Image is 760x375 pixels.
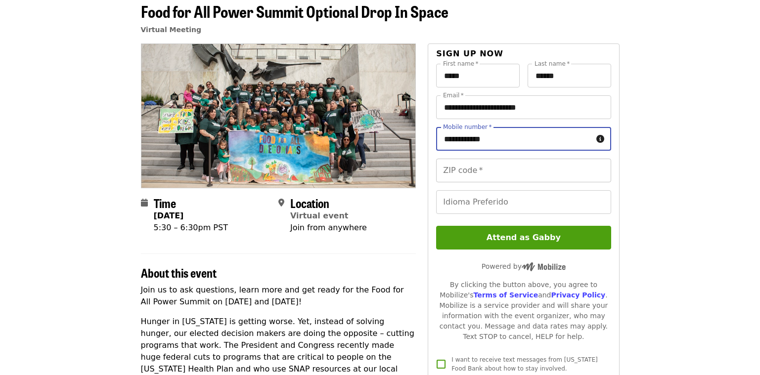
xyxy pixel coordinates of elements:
[482,262,566,270] span: Powered by
[154,211,184,220] strong: [DATE]
[436,64,520,87] input: First name
[443,124,492,130] label: Mobile number
[141,264,217,281] span: About this event
[141,26,201,34] a: Virtual Meeting
[278,198,284,208] i: map-marker-alt icon
[528,64,611,87] input: Last name
[436,49,503,58] span: Sign up now
[436,95,611,119] input: Email
[551,291,605,299] a: Privacy Policy
[443,92,464,98] label: Email
[473,291,538,299] a: Terms of Service
[290,194,329,211] span: Location
[154,194,176,211] span: Time
[522,262,566,271] img: Powered by Mobilize
[535,61,570,67] label: Last name
[436,280,611,342] div: By clicking the button above, you agree to Mobilize's and . Mobilize is a service provider and wi...
[154,222,228,234] div: 5:30 – 6:30pm PST
[141,284,416,308] p: Join us to ask questions, learn more and get ready for the Food for All Power Summit on [DATE] an...
[141,198,148,208] i: calendar icon
[436,190,611,214] input: Idioma Preferido
[290,211,349,220] a: Virtual event
[141,44,416,187] img: Food for All Power Summit Optional Drop In Space organized by Oregon Food Bank
[436,127,592,151] input: Mobile number
[443,61,479,67] label: First name
[436,226,611,250] button: Attend as Gabby
[451,356,597,372] span: I want to receive text messages from [US_STATE] Food Bank about how to stay involved.
[290,223,367,232] span: Join from anywhere
[436,159,611,182] input: ZIP code
[596,134,604,144] i: circle-info icon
